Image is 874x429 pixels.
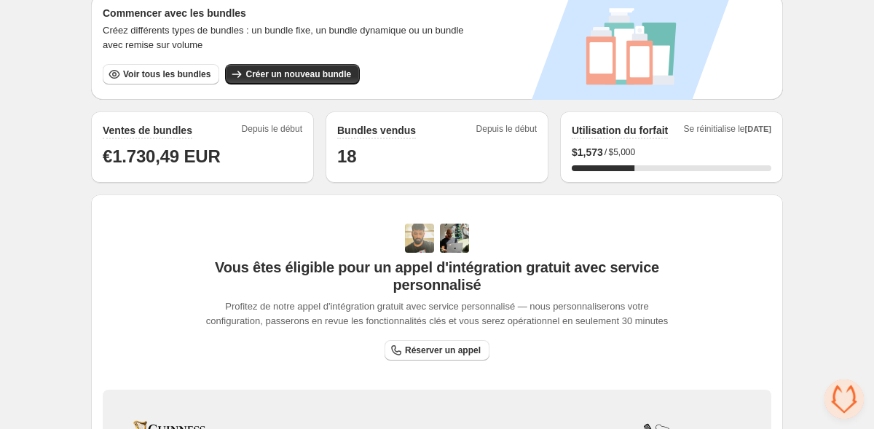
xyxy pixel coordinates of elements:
h1: €1.730,49 EUR [103,145,302,168]
span: Voir tous les bundles [123,68,210,80]
span: [DATE] [745,125,771,133]
span: Depuis le début [476,123,537,139]
div: / [572,145,771,160]
span: Profitez de notre appel d'intégration gratuit avec service personnalisé — nous personnaliserons v... [203,299,672,328]
a: Réserver un appel [385,340,489,361]
span: $5,000 [608,146,635,158]
h3: Commencer avec les bundles [103,6,482,20]
div: Ouvrir le chat [824,379,864,419]
span: $ 1,573 [572,145,603,160]
span: Créez différents types de bundles : un bundle fixe, un bundle dynamique ou un bundle avec remise ... [103,23,482,52]
h2: Ventes de bundles [103,123,192,138]
img: Adi [405,224,434,253]
span: Depuis le début [242,123,302,139]
span: Créer un nouveau bundle [245,68,351,80]
button: Créer un nouveau bundle [225,64,360,84]
span: Réserver un appel [405,345,481,356]
h1: 18 [337,145,537,168]
span: Vous êtes éligible pour un appel d'intégration gratuit avec service personnalisé [203,259,672,294]
img: Prakhar [440,224,469,253]
h2: Utilisation du forfait [572,123,668,138]
button: Voir tous les bundles [103,64,219,84]
span: Se réinitialise le [683,123,771,139]
h2: Bundles vendus [337,123,416,138]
